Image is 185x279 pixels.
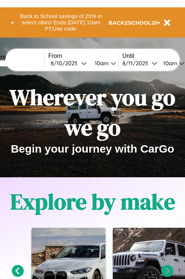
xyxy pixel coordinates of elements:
h1: Explore by make [10,186,175,217]
div: 8 / 10 / 2025 [51,60,81,67]
label: From [48,53,118,59]
button: 8/10/2025 [48,59,89,67]
div: 10am [159,60,179,67]
button: 10am [89,59,118,67]
b: BACK2SCHOOL20 [109,20,158,26]
div: 10am [91,60,111,67]
button: Back to School savings of 20% in select cities! Ends [DATE] 10am PT.Use code: [14,11,109,34]
div: 8 / 11 / 2025 [122,60,152,67]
